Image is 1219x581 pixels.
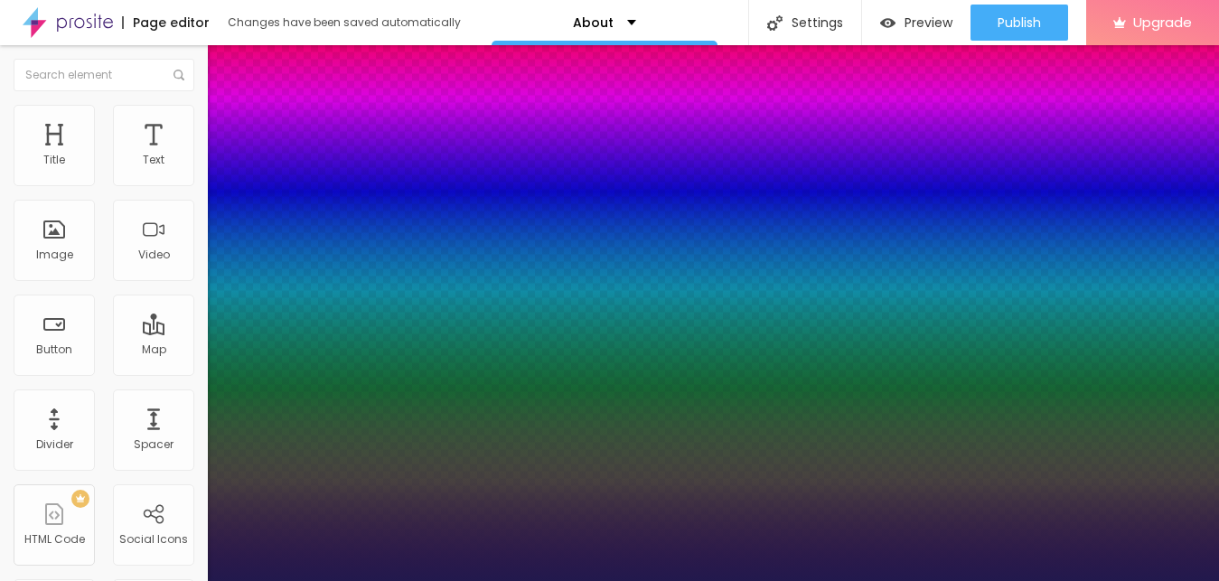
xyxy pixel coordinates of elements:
img: Icone [767,15,783,31]
div: Changes have been saved automatically [228,17,461,28]
div: Image [36,248,73,261]
button: Preview [862,5,971,41]
button: Publish [971,5,1068,41]
div: Map [142,343,166,356]
p: About [573,16,614,29]
div: Social Icons [119,533,188,546]
div: Page editor [122,16,210,29]
span: Upgrade [1133,14,1192,30]
div: Spacer [134,438,173,451]
span: Preview [905,15,952,30]
input: Search element [14,59,194,91]
div: Button [36,343,72,356]
img: Icone [173,70,184,80]
span: Publish [998,15,1041,30]
div: Text [143,154,164,166]
div: Title [43,154,65,166]
div: Divider [36,438,73,451]
div: Video [138,248,170,261]
img: view-1.svg [880,15,895,31]
div: HTML Code [24,533,85,546]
